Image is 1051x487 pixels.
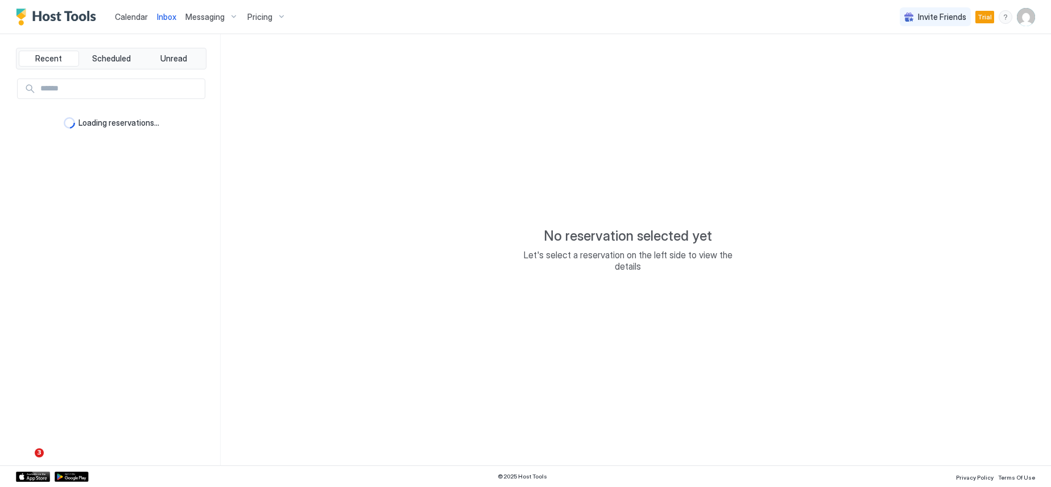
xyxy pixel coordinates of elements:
a: App Store [16,472,50,482]
iframe: Intercom live chat [11,448,39,476]
span: Pricing [247,12,272,22]
button: Recent [19,51,79,67]
span: Messaging [185,12,225,22]
a: Privacy Policy [956,471,994,482]
span: © 2025 Host Tools [498,473,547,480]
button: Unread [143,51,204,67]
span: Let's select a reservation on the left side to view the details [514,249,742,272]
span: Privacy Policy [956,474,994,481]
div: User profile [1017,8,1035,26]
a: Calendar [115,11,148,23]
span: No reservation selected yet [544,228,712,245]
a: Inbox [157,11,176,23]
span: Trial [978,12,992,22]
a: Google Play Store [55,472,89,482]
span: Recent [35,53,62,64]
a: Terms Of Use [998,471,1035,482]
a: Host Tools Logo [16,9,101,26]
span: Inbox [157,12,176,22]
div: tab-group [16,48,206,69]
span: Invite Friends [918,12,966,22]
span: Scheduled [92,53,131,64]
span: Terms Of Use [998,474,1035,481]
div: loading [64,117,75,129]
span: Calendar [115,12,148,22]
span: 3 [35,448,44,457]
span: Loading reservations... [78,118,159,128]
span: Unread [160,53,187,64]
input: Input Field [36,79,205,98]
div: menu [999,10,1012,24]
button: Scheduled [81,51,142,67]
